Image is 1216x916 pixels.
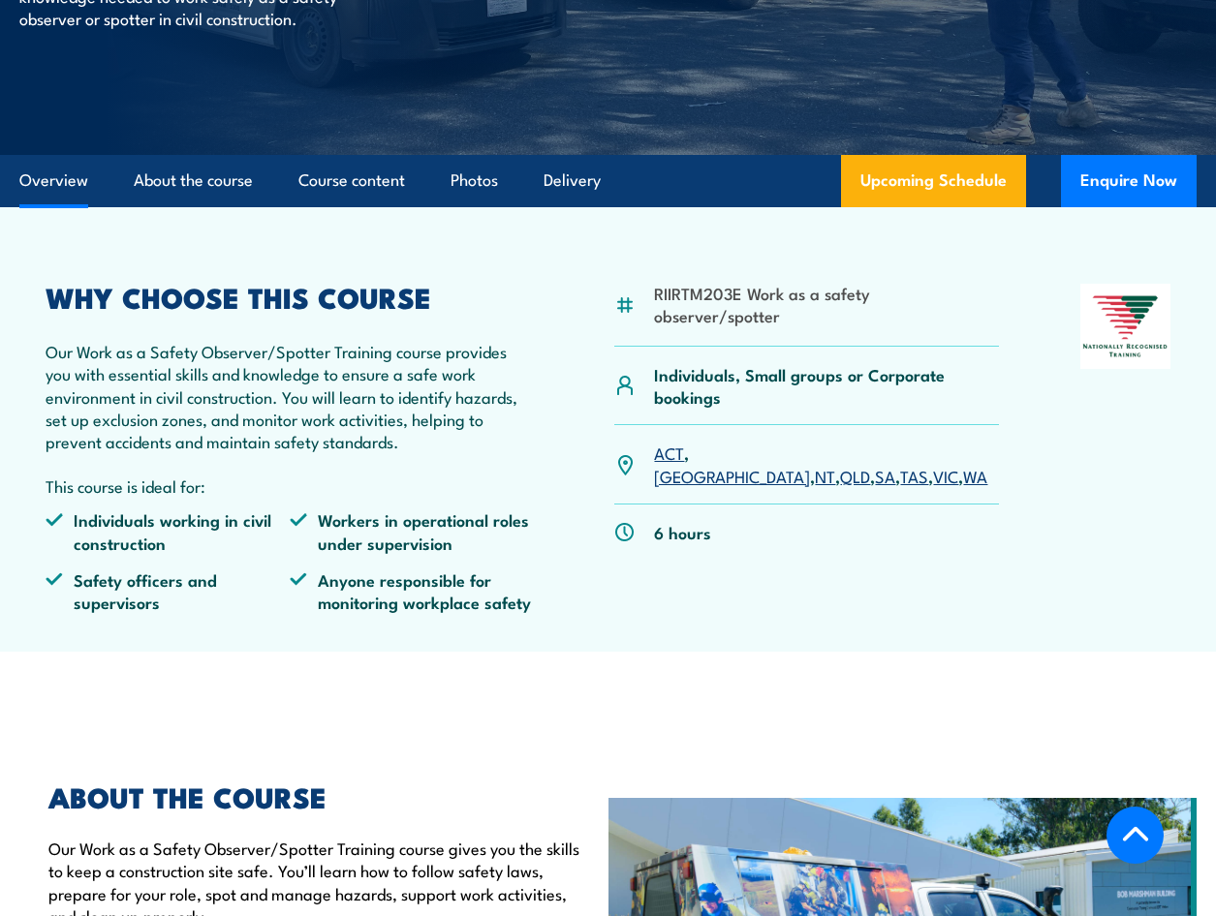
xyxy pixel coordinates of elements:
button: Enquire Now [1061,155,1197,207]
a: SA [875,464,895,487]
a: Delivery [544,155,601,206]
a: Photos [451,155,498,206]
img: Nationally Recognised Training logo. [1080,284,1170,369]
a: QLD [840,464,870,487]
li: Individuals working in civil construction [46,508,290,554]
p: 6 hours [654,521,711,543]
a: VIC [933,464,958,487]
a: TAS [900,464,928,487]
a: Course content [298,155,405,206]
p: Individuals, Small groups or Corporate bookings [654,363,998,409]
a: Overview [19,155,88,206]
h2: WHY CHOOSE THIS COURSE [46,284,533,309]
p: Our Work as a Safety Observer/Spotter Training course provides you with essential skills and know... [46,340,533,453]
a: ACT [654,441,684,464]
li: Safety officers and supervisors [46,568,290,614]
a: NT [815,464,835,487]
li: Anyone responsible for monitoring workplace safety [290,568,534,614]
p: This course is ideal for: [46,474,533,497]
li: RIIRTM203E Work as a safety observer/spotter [654,282,998,327]
a: WA [963,464,987,487]
a: [GEOGRAPHIC_DATA] [654,464,810,487]
a: About the course [134,155,253,206]
p: , , , , , , , [654,442,998,487]
a: Upcoming Schedule [841,155,1026,207]
h2: ABOUT THE COURSE [48,783,579,809]
li: Workers in operational roles under supervision [290,508,534,554]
